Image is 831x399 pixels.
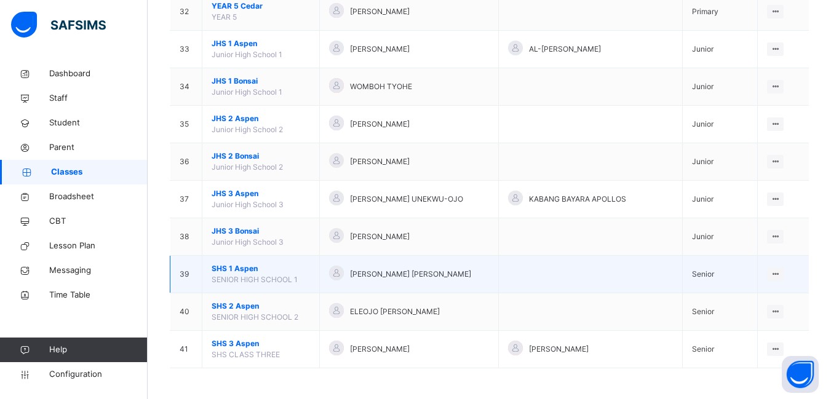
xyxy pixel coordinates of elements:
span: JHS 1 Aspen [212,38,310,49]
span: Senior [692,307,714,316]
span: WOMBOH TYOHE [350,81,412,92]
span: Senior [692,269,714,279]
img: safsims [11,12,106,38]
span: [PERSON_NAME] UNEKWU-OJO [350,194,463,205]
span: SHS 3 Aspen [212,338,310,349]
span: Junior [692,194,714,203]
span: [PERSON_NAME] [350,344,410,355]
span: [PERSON_NAME] [350,44,410,55]
span: Junior High School 3 [212,200,284,209]
span: YEAR 5 Cedar [212,1,310,12]
span: JHS 2 Bonsai [212,151,310,162]
span: SHS CLASS THREE [212,350,280,359]
span: Configuration [49,368,147,381]
span: SENIOR HIGH SCHOOL 2 [212,312,298,322]
span: AL-[PERSON_NAME] [529,44,601,55]
span: Student [49,117,148,129]
td: 35 [170,106,202,143]
span: Junior High School 1 [212,87,282,97]
button: Open asap [782,356,819,393]
span: Parent [49,141,148,154]
td: 34 [170,68,202,106]
span: SENIOR HIGH SCHOOL 1 [212,275,298,284]
span: [PERSON_NAME] [350,119,410,130]
span: [PERSON_NAME] [350,156,410,167]
span: [PERSON_NAME] [350,6,410,17]
span: Junior High School 2 [212,162,283,172]
span: Broadsheet [49,191,148,203]
span: Junior [692,157,714,166]
span: Primary [692,7,718,16]
span: [PERSON_NAME] [350,231,410,242]
td: 38 [170,218,202,256]
span: Staff [49,92,148,105]
span: Junior High School 2 [212,125,283,134]
span: Lesson Plan [49,240,148,252]
td: 33 [170,31,202,68]
span: YEAR 5 [212,12,237,22]
span: ELEOJO [PERSON_NAME] [350,306,440,317]
span: Senior [692,344,714,354]
span: SHS 2 Aspen [212,301,310,312]
td: 41 [170,331,202,368]
span: KABANG BAYARA APOLLOS [529,194,626,205]
span: JHS 2 Aspen [212,113,310,124]
td: 36 [170,143,202,181]
td: 40 [170,293,202,331]
td: 39 [170,256,202,293]
span: Junior High School 1 [212,50,282,59]
span: Junior High School 3 [212,237,284,247]
span: [PERSON_NAME] [PERSON_NAME] [350,269,471,280]
span: Dashboard [49,68,148,80]
span: Time Table [49,289,148,301]
span: Junior [692,119,714,128]
span: Help [49,344,147,356]
span: [PERSON_NAME] [529,344,589,355]
td: 37 [170,181,202,218]
span: JHS 3 Aspen [212,188,310,199]
span: Junior [692,232,714,241]
span: SHS 1 Aspen [212,263,310,274]
span: Junior [692,82,714,91]
span: JHS 3 Bonsai [212,226,310,237]
span: CBT [49,215,148,227]
span: Messaging [49,264,148,277]
span: Junior [692,44,714,53]
span: JHS 1 Bonsai [212,76,310,87]
span: Classes [51,166,148,178]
